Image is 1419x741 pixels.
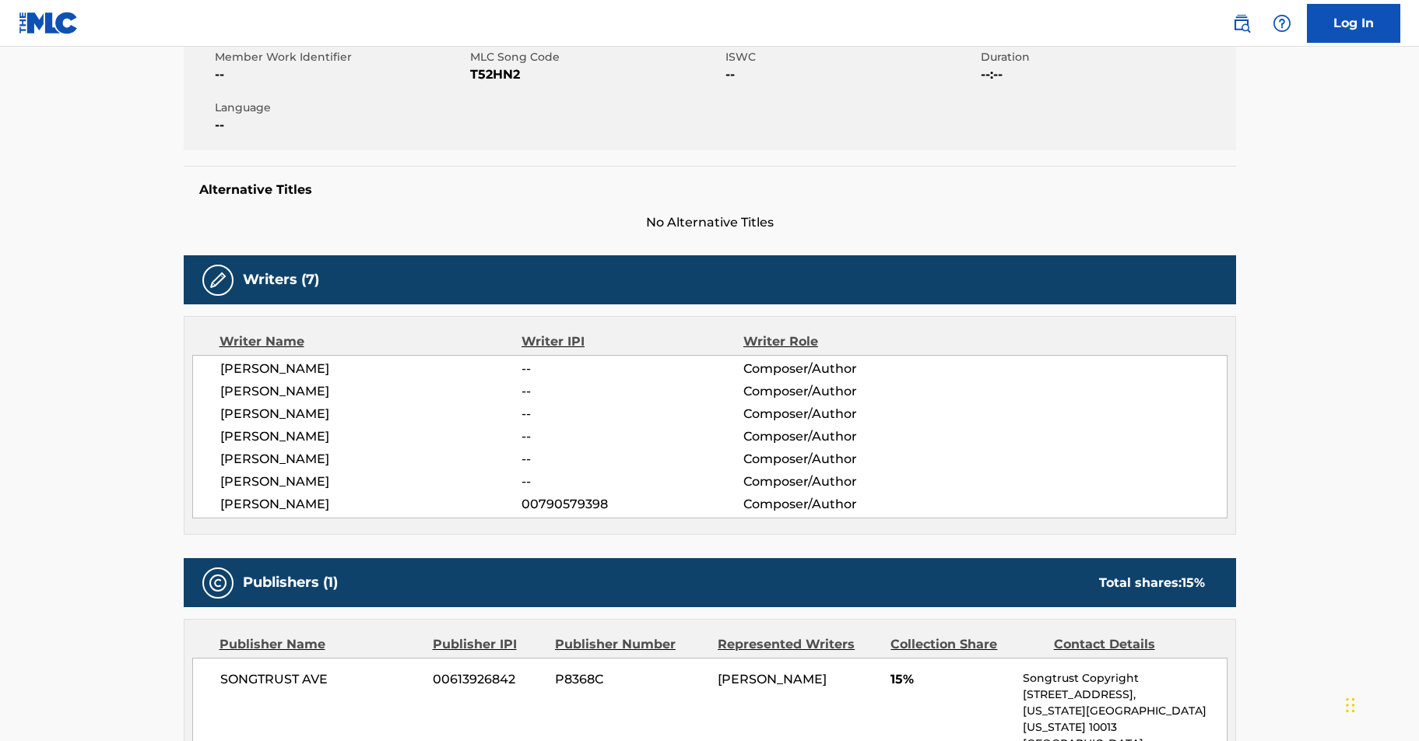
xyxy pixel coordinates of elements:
[522,427,743,446] span: --
[1226,8,1257,39] a: Public Search
[243,574,338,592] h5: Publishers (1)
[1099,574,1205,592] div: Total shares:
[522,495,743,514] span: 00790579398
[433,670,543,689] span: 00613926842
[522,332,743,351] div: Writer IPI
[522,450,743,469] span: --
[1307,4,1400,43] a: Log In
[725,65,977,84] span: --
[1023,687,1226,703] p: [STREET_ADDRESS],
[1023,670,1226,687] p: Songtrust Copyright
[1266,8,1298,39] div: Help
[209,271,227,290] img: Writers
[184,213,1236,232] span: No Alternative Titles
[743,495,945,514] span: Composer/Author
[1341,666,1419,741] iframe: Chat Widget
[743,472,945,491] span: Composer/Author
[215,100,466,116] span: Language
[1023,703,1226,736] p: [US_STATE][GEOGRAPHIC_DATA][US_STATE] 10013
[243,271,319,289] h5: Writers (7)
[220,405,522,423] span: [PERSON_NAME]
[199,182,1221,198] h5: Alternative Titles
[220,427,522,446] span: [PERSON_NAME]
[470,49,722,65] span: MLC Song Code
[522,472,743,491] span: --
[981,65,1232,84] span: --:--
[470,65,722,84] span: T52HN2
[220,495,522,514] span: [PERSON_NAME]
[1346,682,1355,729] div: Drag
[1054,635,1205,654] div: Contact Details
[220,450,522,469] span: [PERSON_NAME]
[522,360,743,378] span: --
[718,635,879,654] div: Represented Writers
[718,672,827,687] span: [PERSON_NAME]
[743,405,945,423] span: Composer/Author
[743,427,945,446] span: Composer/Author
[522,382,743,401] span: --
[220,670,422,689] span: SONGTRUST AVE
[215,116,466,135] span: --
[555,670,706,689] span: P8368C
[19,12,79,34] img: MLC Logo
[433,635,543,654] div: Publisher IPI
[890,670,1011,689] span: 15%
[725,49,977,65] span: ISWC
[555,635,706,654] div: Publisher Number
[743,332,945,351] div: Writer Role
[220,472,522,491] span: [PERSON_NAME]
[220,360,522,378] span: [PERSON_NAME]
[743,382,945,401] span: Composer/Author
[522,405,743,423] span: --
[220,332,522,351] div: Writer Name
[215,49,466,65] span: Member Work Identifier
[220,382,522,401] span: [PERSON_NAME]
[1232,14,1251,33] img: search
[220,635,421,654] div: Publisher Name
[890,635,1041,654] div: Collection Share
[209,574,227,592] img: Publishers
[1273,14,1291,33] img: help
[1182,575,1205,590] span: 15 %
[215,65,466,84] span: --
[743,360,945,378] span: Composer/Author
[981,49,1232,65] span: Duration
[743,450,945,469] span: Composer/Author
